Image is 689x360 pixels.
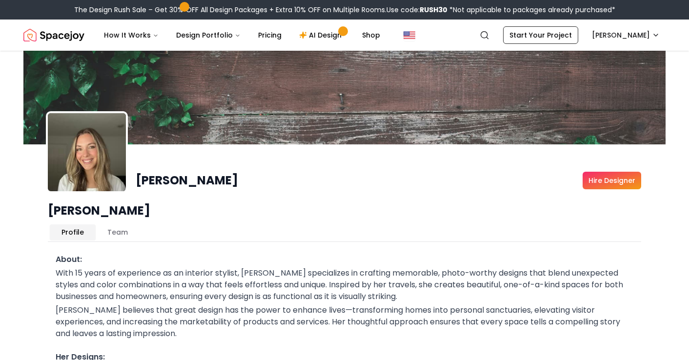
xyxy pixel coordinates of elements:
button: Design Portfolio [168,25,248,45]
p: With 15 years of experience as an interior stylist, [PERSON_NAME] specializes in crafting memorab... [56,267,633,302]
button: How It Works [96,25,166,45]
button: Profile [50,224,96,240]
a: Spacejoy [23,25,84,45]
button: [PERSON_NAME] [586,26,666,44]
a: Hire Designer [583,172,641,189]
a: Start Your Project [503,26,578,44]
a: Shop [354,25,388,45]
nav: Global [23,20,666,51]
a: AI Design [291,25,352,45]
div: The Design Rush Sale – Get 30% OFF All Design Packages + Extra 10% OFF on Multiple Rooms. [74,5,615,15]
a: Pricing [250,25,289,45]
img: designer [48,113,126,191]
button: Team [96,224,140,240]
span: *Not applicable to packages already purchased* [447,5,615,15]
img: Spacejoy Logo [23,25,84,45]
img: Sarah cover image [23,51,666,144]
h1: [PERSON_NAME] [48,203,641,219]
span: Use code: [386,5,447,15]
img: United States [404,29,415,41]
h1: [PERSON_NAME] [136,173,238,188]
h3: About: [56,254,633,265]
nav: Main [96,25,388,45]
b: RUSH30 [420,5,447,15]
p: [PERSON_NAME] believes that great design has the power to enhance lives—transforming homes into p... [56,304,633,340]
